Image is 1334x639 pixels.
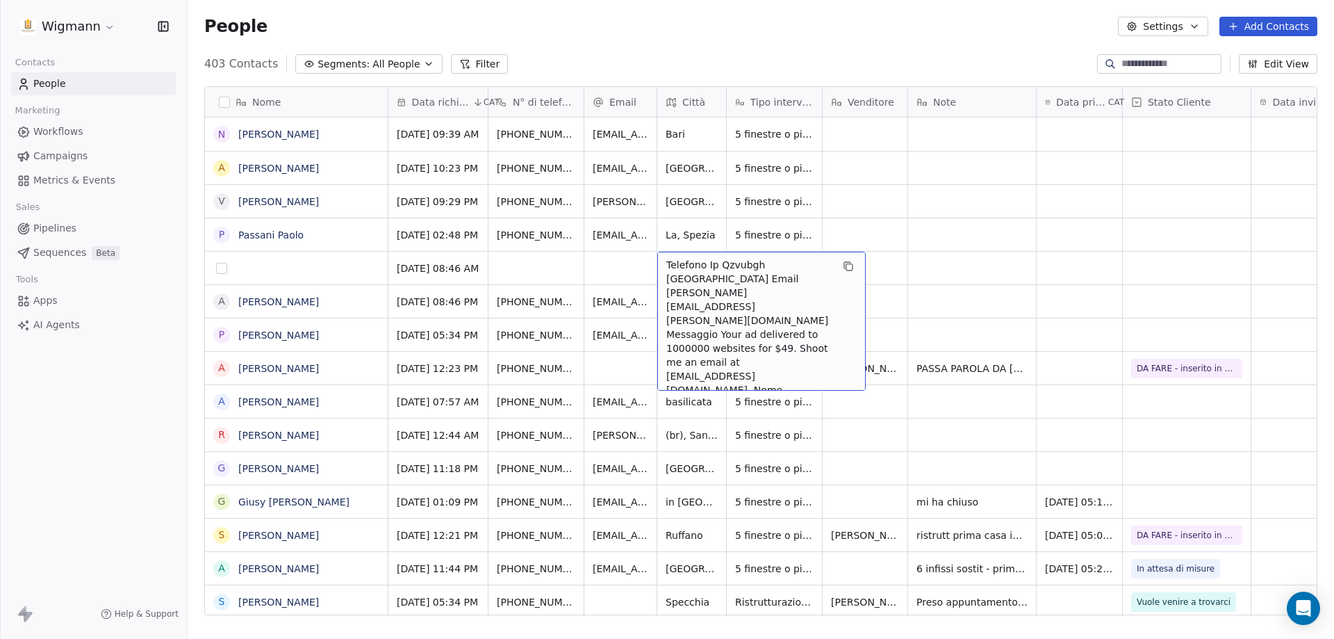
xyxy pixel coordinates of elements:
a: Pipelines [11,217,176,240]
a: People [11,72,176,95]
span: CAT [484,97,500,108]
span: ristrutt prima casa indipendente, casa in cui si trasferirà - ora stanno agli impianti.. 12 infis... [916,528,1028,542]
span: mi ha chiuso [916,495,1028,509]
span: 5 finestre o più di 5 [735,127,814,141]
a: [PERSON_NAME] [238,530,319,541]
span: [DATE] 12:44 AM [397,428,479,442]
span: [DATE] 05:34 PM [397,328,479,342]
span: [PHONE_NUMBER] [497,462,575,476]
span: [DATE] 12:21 PM [397,528,479,542]
button: Filter [451,54,509,74]
span: Ruffano [666,528,718,542]
span: Data invio offerta [1272,95,1328,109]
span: [PHONE_NUMBER] [497,362,575,375]
div: A [218,561,225,576]
span: Contacts [9,52,61,73]
span: Specchia [666,595,718,609]
span: [PERSON_NAME] [831,595,899,609]
span: 5 finestre o più di 5 [735,428,814,442]
a: [PERSON_NAME] [238,129,319,140]
span: [DATE] 05:04 PM [1045,528,1114,542]
span: [DATE] 11:44 PM [397,562,479,576]
div: A [218,361,225,375]
span: [DATE] 08:46 AM [397,261,479,275]
a: SequencesBeta [11,241,176,264]
span: Stato Cliente [1148,95,1211,109]
a: [PERSON_NAME] [238,463,319,474]
span: [GEOGRAPHIC_DATA] [666,161,718,175]
span: CAT [1108,97,1124,108]
span: Note [933,95,956,109]
span: DA FARE - inserito in cartella [1137,528,1237,542]
span: 5 finestre o più di 5 [735,562,814,576]
span: Segments: [318,57,370,72]
span: Bari [666,127,718,141]
a: [PERSON_NAME] [238,363,319,374]
div: Venditore [823,87,907,117]
span: [EMAIL_ADDRESS][PERSON_NAME][DOMAIN_NAME] [593,161,648,175]
span: Venditore [848,95,894,109]
span: Help & Support [115,608,179,620]
div: N [218,127,225,142]
span: [PHONE_NUMBER] [497,195,575,209]
a: [PERSON_NAME] [238,330,319,341]
span: N° di telefono [513,95,575,109]
div: Stato Cliente [1123,87,1251,117]
div: Tipo intervento [727,87,822,117]
span: [EMAIL_ADDRESS][DOMAIN_NAME] [593,495,648,509]
span: Email [609,95,636,109]
span: [PHONE_NUMBER] [497,161,575,175]
span: People [33,76,66,91]
span: 5 finestre o più di 5 [735,395,814,409]
span: Ristrutturazione. Più di 6 porte e finestre. [735,595,814,609]
a: [PERSON_NAME] [238,563,319,574]
span: [EMAIL_ADDRESS][DOMAIN_NAME] [593,462,648,476]
span: Beta [92,246,120,260]
a: [PERSON_NAME] [238,163,319,174]
a: [PERSON_NAME] [238,196,319,207]
div: grid [205,118,388,616]
a: [PERSON_NAME] [238,296,319,307]
span: basilicata [666,395,718,409]
span: Workflows [33,124,83,139]
a: [PERSON_NAME] [238,597,319,608]
span: 5 finestre o più di 5 [735,462,814,476]
div: P [219,227,224,242]
span: [DATE] 10:23 PM [397,161,479,175]
span: [PHONE_NUMBER] [497,528,575,542]
span: [GEOGRAPHIC_DATA] [666,562,718,576]
span: People [204,16,267,37]
span: (br), San donaci [666,428,718,442]
span: [PHONE_NUMBER] [497,395,575,409]
div: Città [657,87,726,117]
span: [EMAIL_ADDRESS][DOMAIN_NAME] [593,328,648,342]
span: Tipo intervento [750,95,814,109]
a: Workflows [11,120,176,143]
span: Vuole venire a trovarci [1137,595,1230,609]
span: DA FARE - inserito in cartella [1137,362,1237,375]
button: Edit View [1239,54,1317,74]
span: Marketing [9,100,66,121]
span: 5 finestre o più di 5 [735,228,814,242]
span: [GEOGRAPHIC_DATA] [666,462,718,476]
span: [EMAIL_ADDRESS][DOMAIN_NAME] [593,228,648,242]
span: Sales [10,197,46,218]
span: [DATE] 02:48 PM [397,228,479,242]
div: V [218,194,225,209]
span: [DATE] 05:26 PM [1045,562,1114,576]
a: Campaigns [11,145,176,168]
div: A [218,394,225,409]
a: Passani Paolo [238,229,304,241]
span: Data primo contatto [1056,95,1105,109]
span: [PHONE_NUMBER] [497,595,575,609]
span: [PHONE_NUMBER] [497,428,575,442]
span: Metrics & Events [33,173,115,188]
span: [EMAIL_ADDRESS][DOMAIN_NAME] [593,562,648,576]
div: Open Intercom Messenger [1287,592,1320,625]
span: [EMAIL_ADDRESS][DOMAIN_NAME] [593,395,648,409]
span: Pipelines [33,221,76,236]
div: Note [908,87,1036,117]
span: Nome [252,95,281,109]
span: PASSA PAROLA DA [PERSON_NAME] - MIA CLIENTE- appuntamento sabato 20.09 - non ha fretta- a novembr... [916,362,1028,375]
a: [PERSON_NAME] [238,396,319,407]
